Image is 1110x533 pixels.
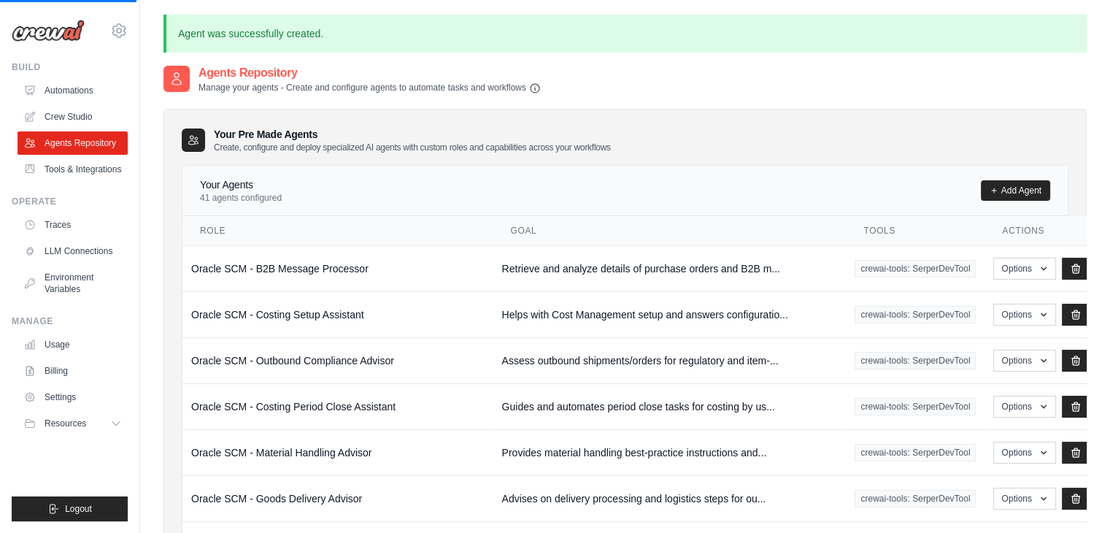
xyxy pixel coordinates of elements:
[855,306,976,323] span: crewai-tools: SerperDevTool
[493,216,847,246] th: Goal
[855,352,976,369] span: crewai-tools: SerperDevTool
[182,216,493,246] th: Role
[199,82,541,94] p: Manage your agents - Create and configure agents to automate tasks and workflows
[200,177,282,192] h4: Your Agents
[993,442,1055,464] button: Options
[18,359,128,383] a: Billing
[18,158,128,181] a: Tools & Integrations
[493,245,847,291] td: Retrieve and analyze details of purchase orders and B2B m...
[18,239,128,263] a: LLM Connections
[18,412,128,435] button: Resources
[18,79,128,102] a: Automations
[18,213,128,237] a: Traces
[855,490,976,507] span: crewai-tools: SerperDevTool
[493,429,847,475] td: Provides material handling best-practice instructions and...
[18,266,128,301] a: Environment Variables
[65,503,92,515] span: Logout
[163,15,1087,53] p: Agent was successfully created.
[199,64,541,82] h2: Agents Repository
[18,105,128,129] a: Crew Studio
[493,383,847,429] td: Guides and automates period close tasks for costing by us...
[182,429,493,475] td: Oracle SCM - Material Handling Advisor
[18,386,128,409] a: Settings
[214,142,611,153] p: Create, configure and deploy specialized AI agents with custom roles and capabilities across your...
[18,333,128,356] a: Usage
[855,444,976,461] span: crewai-tools: SerperDevTool
[855,260,976,277] span: crewai-tools: SerperDevTool
[993,396,1055,418] button: Options
[18,131,128,155] a: Agents Repository
[846,216,984,246] th: Tools
[182,337,493,383] td: Oracle SCM - Outbound Compliance Advisor
[182,245,493,291] td: Oracle SCM - B2B Message Processor
[200,192,282,204] p: 41 agents configured
[12,20,85,42] img: Logo
[855,398,976,415] span: crewai-tools: SerperDevTool
[12,61,128,73] div: Build
[993,350,1055,372] button: Options
[12,315,128,327] div: Manage
[493,475,847,521] td: Advises on delivery processing and logistics steps for ou...
[182,475,493,521] td: Oracle SCM - Goods Delivery Advisor
[45,418,86,429] span: Resources
[993,258,1055,280] button: Options
[981,180,1050,201] a: Add Agent
[12,496,128,521] button: Logout
[993,304,1055,326] button: Options
[214,127,611,153] h3: Your Pre Made Agents
[993,488,1055,510] button: Options
[12,196,128,207] div: Operate
[182,291,493,337] td: Oracle SCM - Costing Setup Assistant
[182,383,493,429] td: Oracle SCM - Costing Period Close Assistant
[493,291,847,337] td: Helps with Cost Management setup and answers configuratio...
[493,337,847,383] td: Assess outbound shipments/orders for regulatory and item-...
